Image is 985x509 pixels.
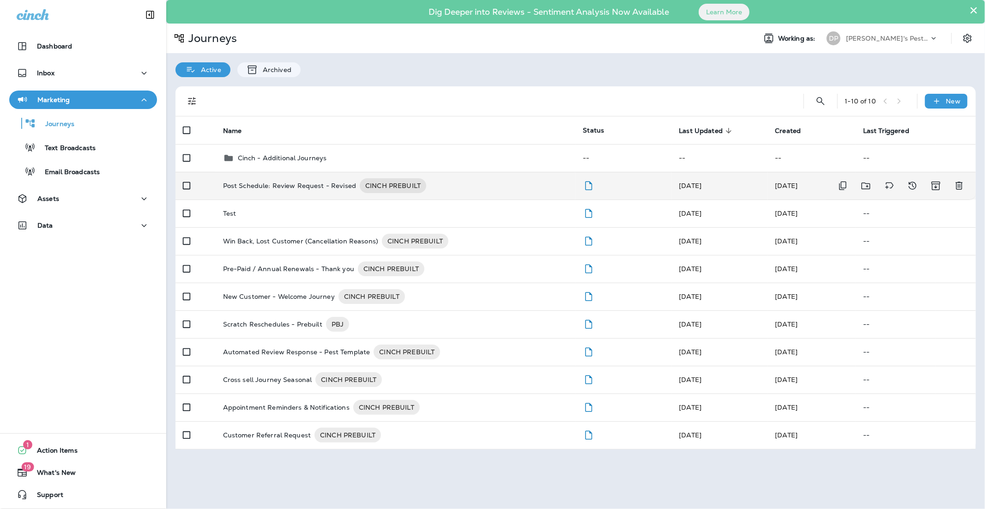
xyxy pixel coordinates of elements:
span: Draft [583,402,594,411]
td: -- [575,144,671,172]
p: -- [863,431,968,439]
span: Frank Carreno [775,403,798,412]
div: CINCH PREBUILT [360,178,426,193]
span: Frank Carreno [679,403,701,412]
span: Last Triggered [863,127,909,135]
button: Search Journeys [811,92,830,110]
span: Frank Carreno [775,431,798,439]
span: Last Triggered [863,127,921,135]
p: Test [223,210,236,217]
p: -- [863,348,968,356]
span: Draft [583,319,594,327]
p: New Customer - Welcome Journey [223,289,335,304]
span: Joyce Lee [679,265,701,273]
span: Created [775,127,813,135]
p: Post Schedule: Review Request - Revised [223,178,356,193]
p: Journeys [36,120,74,129]
span: Frank Carreno [775,182,798,190]
div: CINCH PREBUILT [358,261,424,276]
button: Duplicate [834,176,852,195]
button: Close [969,3,978,18]
button: View Changelog [903,176,922,195]
p: -- [863,293,968,300]
span: Last Updated [679,127,735,135]
span: Frank Carreno [775,348,798,356]
button: Add tags [880,176,899,195]
span: Working as: [778,35,817,42]
span: CINCH PREBUILT [315,375,382,384]
p: -- [863,321,968,328]
p: Inbox [37,69,54,77]
span: Last Updated [679,127,723,135]
p: Assets [37,195,59,202]
td: -- [856,144,976,172]
p: Dig Deeper into Reviews - Sentiment Analysis Now Available [402,11,696,13]
span: CINCH PREBUILT [374,347,440,357]
span: CINCH PREBUILT [382,236,448,246]
button: Data [9,216,157,235]
span: Joyce Lee [775,209,798,218]
td: -- [671,144,767,172]
span: Draft [583,264,594,272]
span: CINCH PREBUILT [314,430,381,440]
button: Delete [950,176,968,195]
span: Name [223,127,254,135]
div: CINCH PREBUILT [353,400,420,415]
span: Draft [583,375,594,383]
p: Archived [258,66,291,73]
p: New [946,97,961,105]
p: [PERSON_NAME]'s Pest Control [846,35,929,42]
p: Automated Review Response - Pest Template [223,345,370,359]
span: CINCH PREBUILT [358,264,424,273]
button: Inbox [9,64,157,82]
span: Frank Carreno [679,320,701,328]
button: Journeys [9,114,157,133]
span: Frank Carreno [679,431,701,439]
p: Text Broadcasts [36,144,96,153]
span: Name [223,127,242,135]
p: -- [863,404,968,411]
button: 1Action Items [9,441,157,460]
p: Cross sell Journey Seasonal [223,372,312,387]
span: Draft [583,291,594,300]
span: Frank Carreno [679,376,701,384]
p: Data [37,222,53,229]
span: Frank Carreno [775,237,798,245]
div: CINCH PREBUILT [382,234,448,248]
p: -- [863,237,968,245]
p: Appointment Reminders & Notifications [223,400,350,415]
span: Frank Carreno [679,348,701,356]
td: -- [767,144,856,172]
span: Draft [583,181,594,189]
p: Journeys [185,31,237,45]
div: CINCH PREBUILT [314,428,381,442]
button: Collapse Sidebar [137,6,163,24]
button: Assets [9,189,157,208]
div: CINCH PREBUILT [338,289,405,304]
p: Win Back, Lost Customer (Cancellation Reasons) [223,234,378,248]
p: Marketing [37,96,70,103]
span: Draft [583,208,594,217]
div: DP [827,31,840,45]
p: Scratch Reschedules - Prebuilt [223,317,322,332]
button: Support [9,485,157,504]
button: 19What's New [9,463,157,482]
p: Active [196,66,221,73]
span: Frank Carreno [775,320,798,328]
div: CINCH PREBUILT [315,372,382,387]
p: -- [863,376,968,383]
span: What's New [28,469,76,480]
span: 1 [23,440,32,449]
span: CINCH PREBUILT [353,403,420,412]
button: Dashboard [9,37,157,55]
span: Frank Carreno [775,376,798,384]
p: Customer Referral Request [223,428,311,442]
button: Email Broadcasts [9,162,157,181]
p: Pre-Paid / Annual Renewals - Thank you [223,261,354,276]
span: Frank Carreno [775,265,798,273]
span: Draft [583,236,594,244]
span: Frank Carreno [679,237,701,245]
button: Text Broadcasts [9,138,157,157]
div: PBJ [326,317,349,332]
button: Filters [183,92,201,110]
